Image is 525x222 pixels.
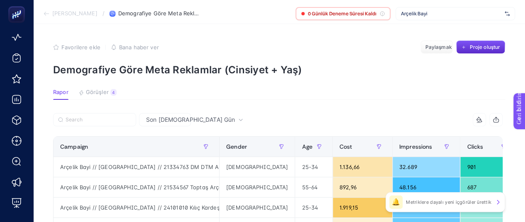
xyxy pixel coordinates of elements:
span: Age [302,143,312,150]
span: Campaign [60,143,88,150]
button: Bana haber ver [111,44,159,51]
span: Cost [339,143,352,150]
font: 4 [112,90,115,95]
div: 32.689 [393,157,460,177]
font: / [103,10,105,17]
font: Favorilere ekle [61,44,100,51]
div: 25-34 [295,157,332,177]
div: 892,96 [333,177,392,197]
span: Clicks [467,143,483,150]
font: [PERSON_NAME] [52,10,98,17]
div: 1.919,15 [333,198,392,217]
font: Paylaşmak [425,44,452,50]
font: 0 Günlük Deneme Süresi Kaldı [308,10,376,17]
div: [DEMOGRAPHIC_DATA] [220,198,295,217]
font: Bana haber ver [119,44,159,51]
font: Demografiye Göre Meta Reklamlar (Cinsiyet + Yaş) [53,64,302,76]
input: Search [66,117,131,123]
div: 55-64 [295,177,332,197]
font: Demografiye Göre Meta Reklamlar (Cinsiyet + Yaş) [118,10,252,17]
div: 25-34 [295,198,332,217]
font: Görüşler [86,89,109,95]
div: 687 [460,177,516,197]
div: Arçelik Bayi // [GEOGRAPHIC_DATA] // 21534567 Toptaş Arçelik - [GEOGRAPHIC_DATA] - ID - // [GEOGR... [54,177,219,197]
button: Proje oluştur [456,41,505,54]
font: Proje oluştur [469,44,500,50]
div: [DEMOGRAPHIC_DATA] [220,177,295,197]
div: 48.156 [393,177,460,197]
img: svg%3e [505,10,510,18]
button: Favorilere ekle [53,44,100,51]
div: Arçelik Bayi // [GEOGRAPHIC_DATA] // 21334763 DM DTM Arçelik - [GEOGRAPHIC_DATA] - ID // [GEOGRAP... [54,157,219,177]
div: Arçelik Bayi // [GEOGRAPHIC_DATA] // 24101010 Kılıç Kardeşler Arçelik - İE // [GEOGRAPHIC_DATA] B... [54,198,219,217]
font: Geri bildirim [5,2,38,9]
font: Rapor [53,89,68,95]
span: Gender [226,143,247,150]
div: 1.136,66 [333,157,392,177]
font: Arçelik Bayi [401,10,427,17]
button: Paylaşmak [420,41,453,54]
font: Metriklere dayalı yeni içgörüler ürettik [406,199,491,205]
font: 🔔 [392,199,400,205]
font: Son [DEMOGRAPHIC_DATA] Gün [146,116,235,123]
span: Impressions [399,143,432,150]
div: 901 [460,157,516,177]
div: [DEMOGRAPHIC_DATA] [220,157,295,177]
